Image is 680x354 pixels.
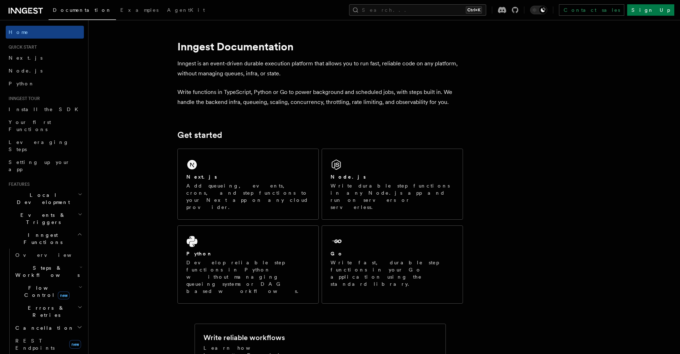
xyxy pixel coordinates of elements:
[177,130,222,140] a: Get started
[58,291,70,299] span: new
[6,77,84,90] a: Python
[203,333,285,343] h2: Write reliable workflows
[6,181,30,187] span: Features
[6,229,84,249] button: Inngest Functions
[9,139,69,152] span: Leveraging Steps
[167,7,205,13] span: AgentKit
[6,116,84,136] a: Your first Functions
[627,4,674,16] a: Sign Up
[349,4,486,16] button: Search...Ctrl+K
[12,249,84,261] a: Overview
[12,264,80,279] span: Steps & Workflows
[6,231,77,246] span: Inngest Functions
[12,281,84,301] button: Flow Controlnew
[186,250,213,257] h2: Python
[116,2,163,19] a: Examples
[120,7,158,13] span: Examples
[9,29,29,36] span: Home
[9,68,42,74] span: Node.js
[9,55,42,61] span: Next.js
[6,26,84,39] a: Home
[6,189,84,209] button: Local Development
[6,156,84,176] a: Setting up your app
[53,7,112,13] span: Documentation
[6,44,37,50] span: Quick start
[9,81,35,86] span: Python
[9,159,70,172] span: Setting up your app
[12,261,84,281] button: Steps & Workflows
[15,338,55,351] span: REST Endpoints
[12,321,84,334] button: Cancellation
[186,259,310,295] p: Develop reliable step functions in Python without managing queueing systems or DAG based workflows.
[9,119,51,132] span: Your first Functions
[177,225,319,304] a: PythonDevelop reliable step functions in Python without managing queueing systems or DAG based wo...
[69,340,81,349] span: new
[9,106,82,112] span: Install the SDK
[331,259,454,288] p: Write fast, durable step functions in your Go application using the standard library.
[322,225,463,304] a: GoWrite fast, durable step functions in your Go application using the standard library.
[331,173,366,180] h2: Node.js
[6,96,40,101] span: Inngest tour
[6,211,78,226] span: Events & Triggers
[530,6,547,14] button: Toggle dark mode
[6,136,84,156] a: Leveraging Steps
[12,304,77,319] span: Errors & Retries
[177,40,463,53] h1: Inngest Documentation
[6,103,84,116] a: Install the SDK
[466,6,482,14] kbd: Ctrl+K
[322,149,463,220] a: Node.jsWrite durable step functions in any Node.js app and run on servers or serverless.
[6,209,84,229] button: Events & Triggers
[49,2,116,20] a: Documentation
[163,2,209,19] a: AgentKit
[186,182,310,211] p: Add queueing, events, crons, and step functions to your Next app on any cloud provider.
[12,324,74,331] span: Cancellation
[6,191,78,206] span: Local Development
[12,284,79,299] span: Flow Control
[177,87,463,107] p: Write functions in TypeScript, Python or Go to power background and scheduled jobs, with steps bu...
[15,252,89,258] span: Overview
[177,149,319,220] a: Next.jsAdd queueing, events, crons, and step functions to your Next app on any cloud provider.
[331,182,454,211] p: Write durable step functions in any Node.js app and run on servers or serverless.
[6,51,84,64] a: Next.js
[12,301,84,321] button: Errors & Retries
[331,250,343,257] h2: Go
[559,4,624,16] a: Contact sales
[177,59,463,79] p: Inngest is an event-driven durable execution platform that allows you to run fast, reliable code ...
[6,64,84,77] a: Node.js
[186,173,217,180] h2: Next.js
